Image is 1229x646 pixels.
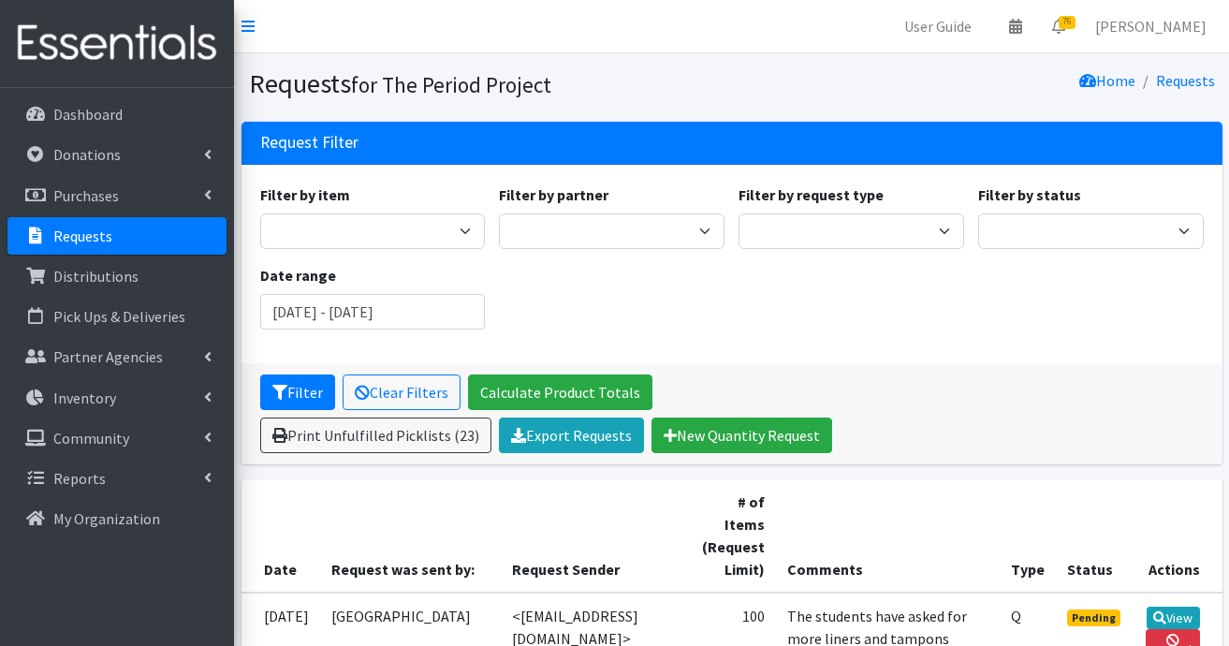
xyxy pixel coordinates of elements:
p: Distributions [53,267,139,286]
p: Partner Agencies [53,347,163,366]
p: Requests [53,227,112,245]
label: Filter by request type [739,184,884,206]
th: Request was sent by: [320,479,502,593]
p: Dashboard [53,105,123,124]
a: View [1147,607,1200,629]
a: Clear Filters [343,374,461,410]
th: # of Items (Request Limit) [688,479,776,593]
th: Request Sender [501,479,688,593]
a: Home [1079,71,1135,90]
a: Requests [1156,71,1215,90]
p: My Organization [53,509,160,528]
a: Reports [7,460,227,497]
p: Purchases [53,186,119,205]
abbr: Quantity [1011,607,1021,625]
label: Filter by partner [499,184,608,206]
th: Status [1056,479,1134,593]
p: Inventory [53,389,116,407]
label: Filter by status [978,184,1081,206]
h3: Request Filter [260,133,358,153]
span: 76 [1059,16,1075,29]
button: Filter [260,374,335,410]
small: for The Period Project [351,71,551,98]
a: Distributions [7,257,227,295]
span: Pending [1067,609,1120,626]
input: January 1, 2011 - December 31, 2011 [260,294,486,330]
th: Date [241,479,320,593]
a: Community [7,419,227,457]
a: Purchases [7,177,227,214]
a: [PERSON_NAME] [1080,7,1222,45]
a: 76 [1037,7,1080,45]
label: Date range [260,264,336,286]
a: New Quantity Request [651,418,832,453]
a: Dashboard [7,95,227,133]
p: Pick Ups & Deliveries [53,307,185,326]
p: Community [53,429,129,448]
p: Donations [53,145,121,164]
a: Requests [7,217,227,255]
a: Donations [7,136,227,173]
p: Reports [53,469,106,488]
th: Comments [776,479,1000,593]
a: Partner Agencies [7,338,227,375]
a: Print Unfulfilled Picklists (23) [260,418,491,453]
img: HumanEssentials [7,12,227,75]
label: Filter by item [260,184,350,206]
a: My Organization [7,500,227,537]
h1: Requests [249,67,725,100]
a: Export Requests [499,418,644,453]
a: Inventory [7,379,227,417]
a: Pick Ups & Deliveries [7,298,227,335]
a: User Guide [889,7,987,45]
th: Type [1000,479,1056,593]
a: Calculate Product Totals [468,374,652,410]
th: Actions [1134,479,1222,593]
